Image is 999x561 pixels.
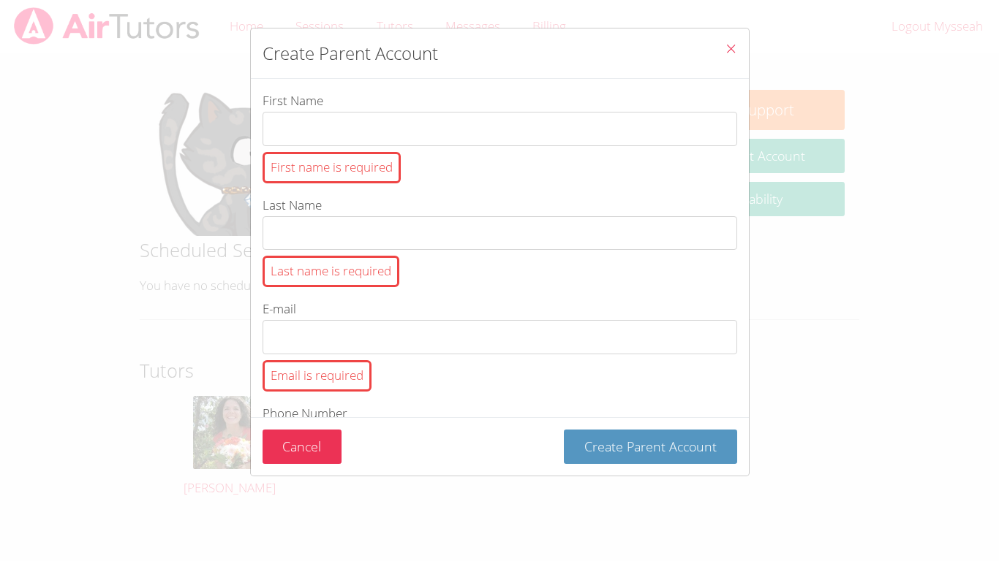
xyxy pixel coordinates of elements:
span: Last Name [263,196,322,213]
div: First name is required [263,152,401,183]
div: Last name is required [263,256,399,287]
button: Create Parent Account [564,430,737,464]
button: Close [713,28,749,73]
input: First NameFirst name is required [263,112,737,146]
span: Create Parent Account [584,438,717,455]
h2: Create Parent Account [263,40,438,66]
span: Phone Number [263,405,347,421]
input: Last NameLast name is required [263,216,737,251]
button: Cancel [263,430,342,464]
span: First Name [263,92,323,109]
input: E-mailEmail is required [263,320,737,354]
span: E-mail [263,300,296,317]
div: Email is required [263,360,372,392]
